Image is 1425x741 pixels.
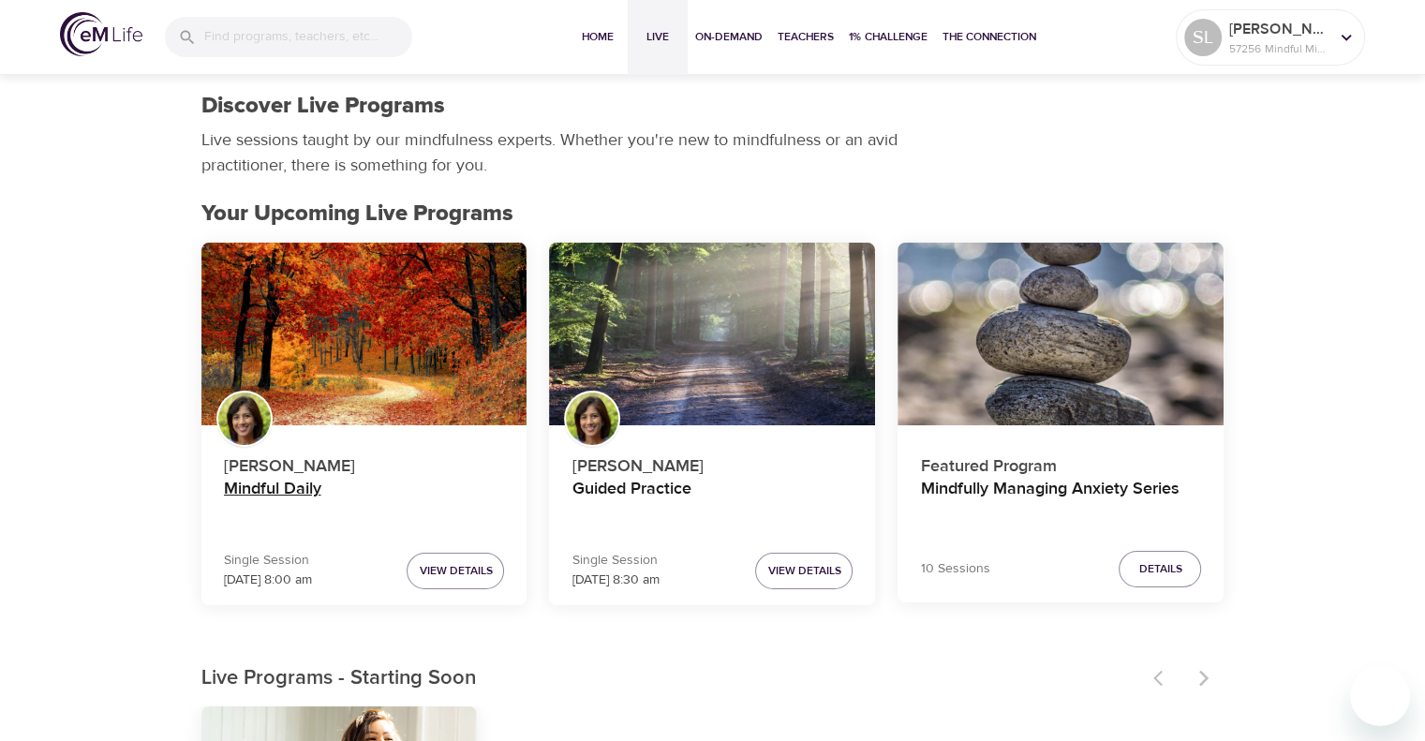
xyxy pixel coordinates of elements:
[204,17,412,57] input: Find programs, teachers, etc...
[778,27,834,47] span: Teachers
[898,243,1224,426] button: Mindfully Managing Anxiety Series
[224,571,312,590] p: [DATE] 8:00 am
[60,12,142,56] img: logo
[695,27,763,47] span: On-Demand
[920,479,1201,524] h4: Mindfully Managing Anxiety Series
[201,663,1142,694] p: Live Programs - Starting Soon
[201,93,445,120] h1: Discover Live Programs
[571,571,659,590] p: [DATE] 8:30 am
[635,27,680,47] span: Live
[201,243,527,426] button: Mindful Daily
[571,446,853,479] p: [PERSON_NAME]
[224,446,505,479] p: [PERSON_NAME]
[1350,666,1410,726] iframe: Button to launch messaging window
[767,561,840,581] span: View Details
[1119,551,1201,587] button: Details
[224,479,505,524] h4: Mindful Daily
[571,479,853,524] h4: Guided Practice
[549,243,875,426] button: Guided Practice
[419,561,492,581] span: View Details
[920,446,1201,479] p: Featured Program
[1138,559,1181,579] span: Details
[943,27,1036,47] span: The Connection
[920,559,989,579] p: 10 Sessions
[849,27,928,47] span: 1% Challenge
[1229,18,1329,40] p: [PERSON_NAME]
[755,553,853,589] button: View Details
[1184,19,1222,56] div: SL
[201,127,904,178] p: Live sessions taught by our mindfulness experts. Whether you're new to mindfulness or an avid pra...
[201,200,1225,228] h2: Your Upcoming Live Programs
[571,551,659,571] p: Single Session
[1229,40,1329,57] p: 57256 Mindful Minutes
[575,27,620,47] span: Home
[407,553,504,589] button: View Details
[224,551,312,571] p: Single Session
